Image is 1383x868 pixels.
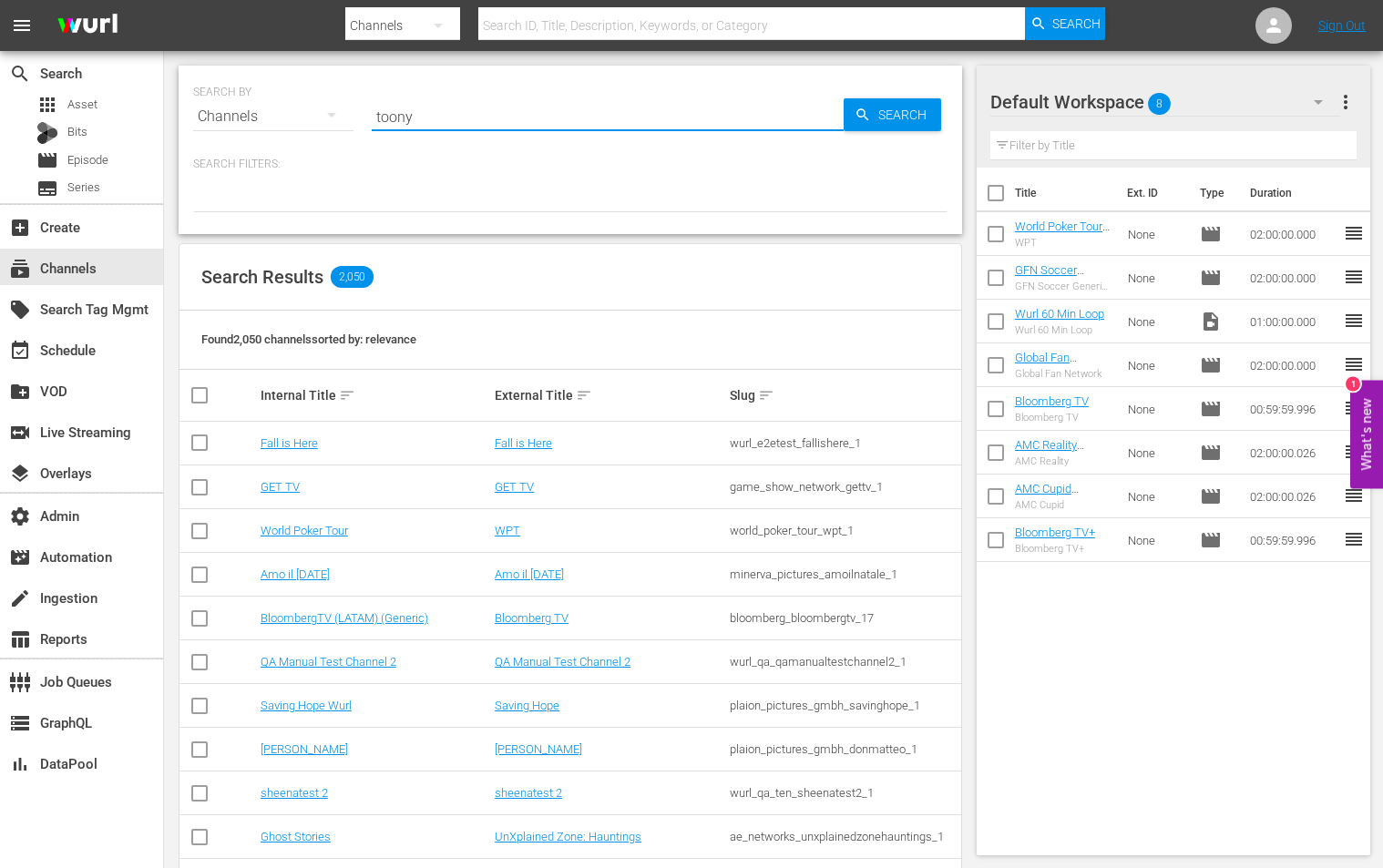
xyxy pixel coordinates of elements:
[1015,499,1113,511] div: AMC Cupid
[67,96,97,114] span: Asset
[9,340,31,362] span: Schedule
[844,98,941,131] button: Search
[1343,397,1365,419] span: reorder
[261,699,352,712] a: Saving Hope Wurl
[1121,300,1193,343] td: None
[1015,237,1113,249] div: WPT
[1015,455,1113,467] div: AMC Reality
[1200,267,1222,289] span: Episode
[1116,168,1189,219] th: Ext. ID
[193,157,948,172] p: Search Filters:
[1200,442,1222,464] span: Episode
[1243,256,1343,300] td: 02:00:00.000
[871,98,941,131] span: Search
[730,384,958,406] div: Slug
[9,546,31,568] span: Automation
[9,587,31,609] span: Ingestion
[1200,311,1222,332] span: Video
[1121,343,1193,387] td: None
[1200,529,1222,551] span: Episode
[1343,441,1365,463] span: reorder
[261,786,328,800] a: sheenatest 2
[495,830,641,843] a: UnXplained Zone: Hauntings
[495,524,520,537] a: WPT
[261,524,348,537] a: World Poker Tour
[9,63,31,85] span: Search
[1015,482,1087,509] a: AMC Cupid (Generic EPG)
[758,387,774,403] span: sort
[1052,7,1101,40] span: Search
[261,611,428,625] a: BloombergTV (LATAM) (Generic)
[1243,387,1343,431] td: 00:59:59.996
[9,753,31,775] span: DataPool
[1121,387,1193,431] td: None
[495,699,559,712] a: Saving Hope
[1318,18,1366,33] a: Sign Out
[1015,394,1089,408] a: Bloomberg TV
[261,567,330,581] a: Amo il [DATE]
[1148,85,1171,123] span: 8
[1189,168,1239,219] th: Type
[9,671,31,693] span: Job Queues
[1200,485,1222,507] span: Episode
[1015,324,1104,336] div: Wurl 60 Min Loop
[495,611,569,625] a: Bloomberg TV
[261,384,489,406] div: Internal Title
[1015,281,1113,292] div: GFN Soccer Generic EPG
[730,524,958,537] div: world_poker_tour_wpt_1
[11,15,33,36] span: menu
[1243,475,1343,518] td: 02:00:00.026
[1350,380,1383,488] button: Open Feedback Widget
[1343,310,1365,332] span: reorder
[193,91,353,142] div: Channels
[9,299,31,321] span: Search Tag Mgmt
[495,480,534,494] a: GET TV
[1015,263,1084,291] a: GFN Soccer Generic EPG
[9,463,31,485] span: Overlays
[1200,223,1222,245] span: Episode
[1343,528,1365,550] span: reorder
[495,742,582,756] a: [PERSON_NAME]
[1343,222,1365,244] span: reorder
[730,436,958,450] div: wurl_e2etest_fallishere_1
[1239,168,1348,219] th: Duration
[1335,80,1357,124] button: more_vert
[9,628,31,650] span: Reports
[201,332,416,346] span: Found 2,050 channels sorted by: relevance
[9,381,31,403] span: VOD
[1015,412,1089,424] div: Bloomberg TV
[261,480,300,494] a: GET TV
[9,422,31,444] span: Live Streaming
[1343,485,1365,506] span: reorder
[1243,212,1343,256] td: 02:00:00.000
[331,266,374,288] span: 2,050
[1015,220,1110,247] a: World Poker Tour Generic EPG
[730,699,958,712] div: plaion_pictures_gmbh_savinghope_1
[67,123,87,141] span: Bits
[1335,91,1357,113] span: more_vert
[261,436,318,450] a: Fall is Here
[261,655,396,669] a: QA Manual Test Channel 2
[1015,368,1113,380] div: Global Fan Network
[1200,398,1222,420] span: Episode
[730,655,958,669] div: wurl_qa_qamanualtestchannel2_1
[576,387,592,403] span: sort
[495,436,552,450] a: Fall is Here
[1243,431,1343,475] td: 02:00:00.026
[1015,543,1095,555] div: Bloomberg TV+
[261,830,331,843] a: Ghost Stories
[1343,353,1365,375] span: reorder
[1015,438,1087,465] a: AMC Reality (Generic EPG)
[1200,354,1222,376] span: Episode
[1015,307,1104,321] a: Wurl 60 Min Loop
[1121,212,1193,256] td: None
[1121,475,1193,518] td: None
[9,712,31,734] span: GraphQL
[730,830,958,843] div: ae_networks_unxplainedzonehauntings_1
[36,94,58,116] span: Asset
[1121,518,1193,562] td: None
[730,742,958,756] div: plaion_pictures_gmbh_donmatteo_1
[9,217,31,239] span: Create
[730,786,958,800] div: wurl_qa_ten_sheenatest2_1
[1015,351,1104,392] a: Global Fan Network (Generic EPG)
